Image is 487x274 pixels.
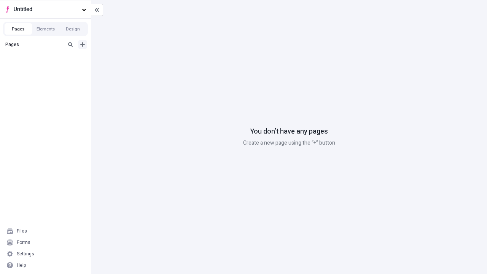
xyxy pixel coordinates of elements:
span: Untitled [14,5,79,14]
button: Pages [5,23,32,35]
p: Create a new page using the “+” button [243,139,335,147]
p: You don’t have any pages [250,127,328,137]
button: Add new [78,40,87,49]
div: Pages [5,41,63,48]
div: Files [17,228,27,234]
div: Help [17,262,26,268]
button: Design [59,23,87,35]
div: Forms [17,239,30,245]
div: Settings [17,251,34,257]
button: Elements [32,23,59,35]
